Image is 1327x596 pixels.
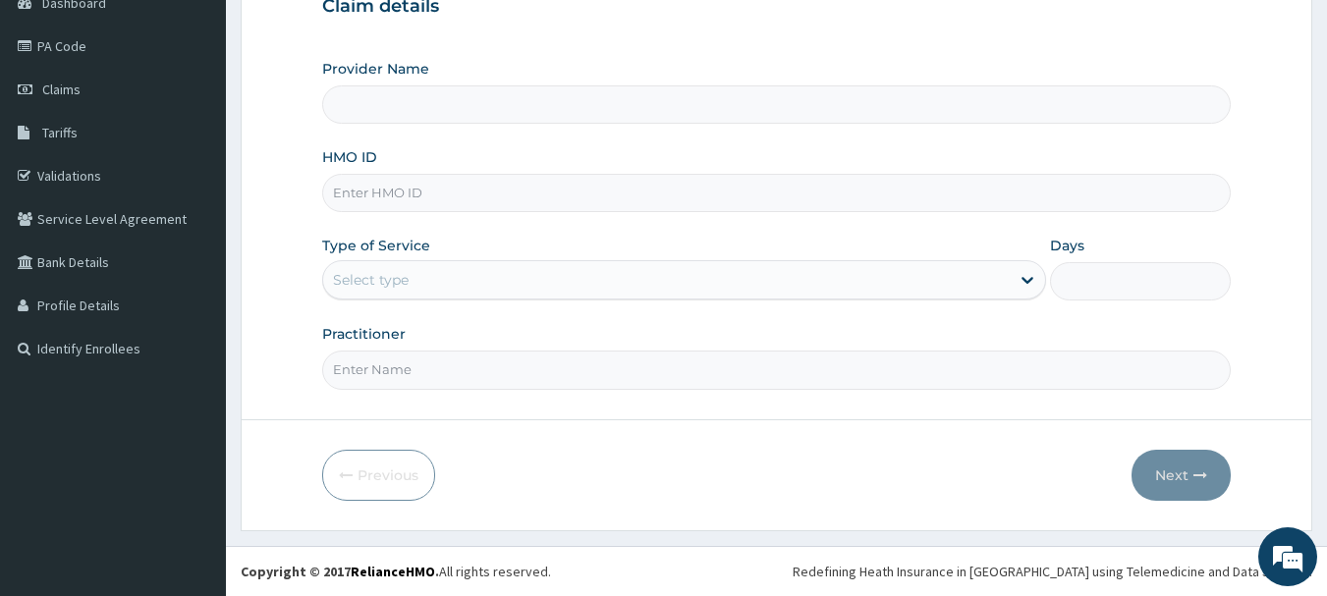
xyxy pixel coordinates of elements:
[42,81,81,98] span: Claims
[322,351,1232,389] input: Enter Name
[351,563,435,580] a: RelianceHMO
[322,450,435,501] button: Previous
[322,236,430,255] label: Type of Service
[793,562,1312,581] div: Redefining Heath Insurance in [GEOGRAPHIC_DATA] using Telemedicine and Data Science!
[322,147,377,167] label: HMO ID
[1132,450,1231,501] button: Next
[322,174,1232,212] input: Enter HMO ID
[42,124,78,141] span: Tariffs
[322,324,406,344] label: Practitioner
[322,59,429,79] label: Provider Name
[333,270,409,290] div: Select type
[241,563,439,580] strong: Copyright © 2017 .
[1050,236,1084,255] label: Days
[226,546,1327,596] footer: All rights reserved.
